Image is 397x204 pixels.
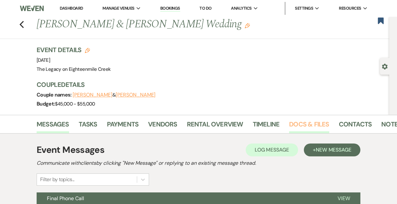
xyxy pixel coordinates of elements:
[37,80,383,89] h3: Couple Details
[253,119,280,133] a: Timeline
[20,2,44,15] img: Weven Logo
[107,119,139,133] a: Payments
[60,5,83,11] a: Dashboard
[199,5,211,11] a: To Do
[47,195,84,202] span: Final Phone Call
[73,92,155,98] span: &
[231,5,251,12] span: Analytics
[37,17,316,32] h1: [PERSON_NAME] & [PERSON_NAME] Wedding
[148,119,177,133] a: Vendors
[338,195,350,202] span: View
[316,146,351,153] span: New Message
[37,143,104,157] h1: Event Messages
[37,66,111,72] span: The Legacy on Eighteenmile Creek
[73,92,112,97] button: [PERSON_NAME]
[295,5,313,12] span: Settings
[116,92,155,97] button: [PERSON_NAME]
[289,119,329,133] a: Docs & Files
[40,176,75,183] div: Filter by topics...
[37,119,69,133] a: Messages
[339,5,361,12] span: Resources
[37,100,55,107] span: Budget:
[187,119,243,133] a: Rental Overview
[79,119,97,133] a: Tasks
[102,5,134,12] span: Manage Venues
[339,119,372,133] a: Contacts
[37,159,360,167] h2: Communicate with clients by clicking "New Message" or replying to an existing message thread.
[37,57,50,63] span: [DATE]
[304,144,360,156] button: +New Message
[160,5,180,12] a: Bookings
[245,23,250,28] button: Edit
[382,63,388,69] button: Open lead details
[37,45,111,54] h3: Event Details
[37,91,73,98] span: Couple names:
[255,146,289,153] span: Log Message
[246,144,298,156] button: Log Message
[55,101,95,107] span: $45,000 - $55,000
